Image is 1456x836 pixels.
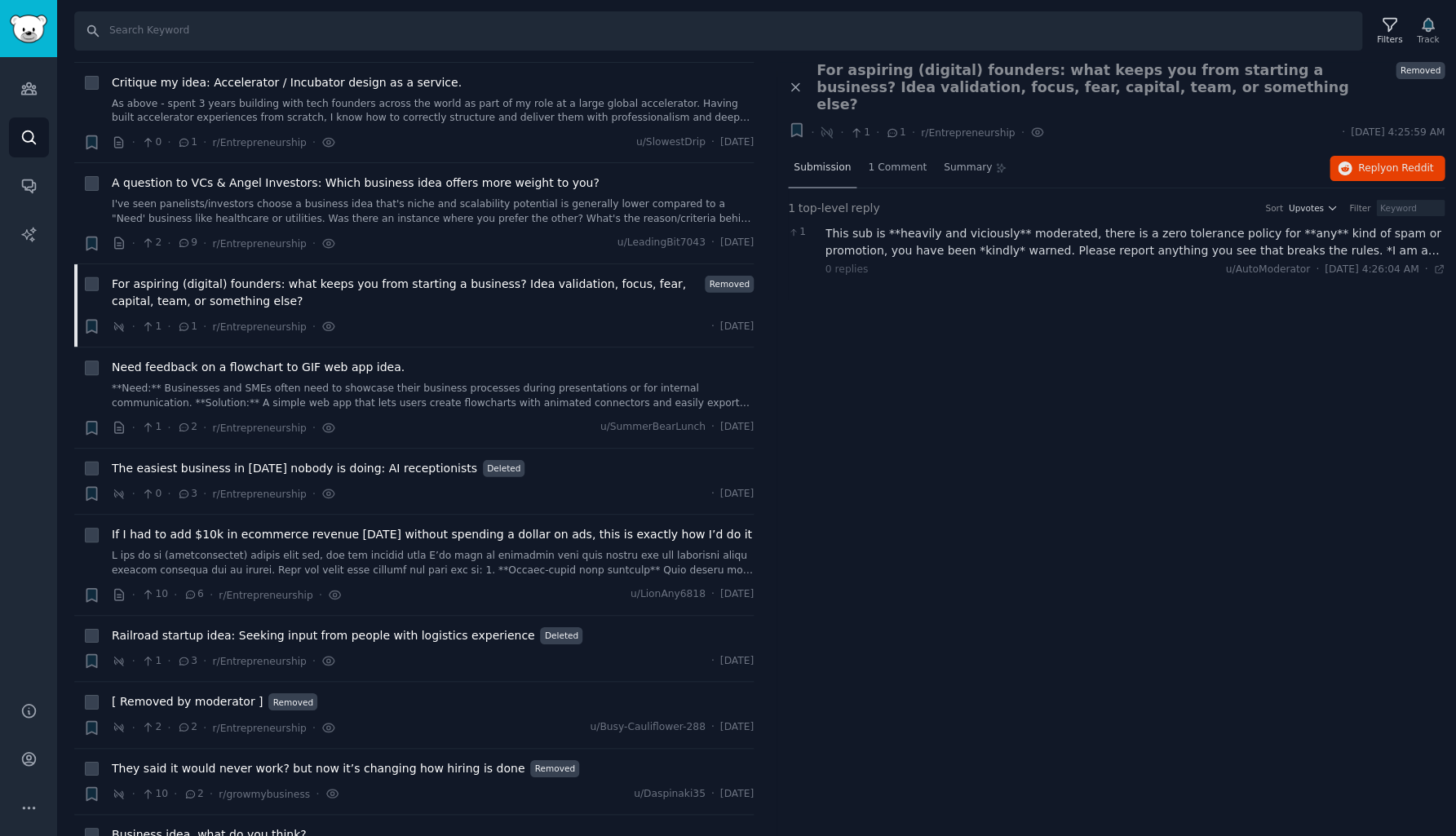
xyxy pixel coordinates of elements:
[132,134,135,151] span: ·
[312,318,316,335] span: ·
[720,135,754,150] span: [DATE]
[219,590,312,601] span: r/Entrepreneurship
[74,11,1362,51] input: Search Keyword
[711,236,715,250] span: ·
[167,652,170,670] span: ·
[711,420,715,435] span: ·
[177,135,197,150] span: 1
[203,134,206,151] span: ·
[141,720,162,735] span: 2
[203,719,206,736] span: ·
[825,225,1445,259] div: This sub is **heavily and viciously** moderated, there is a zero tolerance policy for **any** kin...
[720,654,754,669] span: [DATE]
[174,586,177,604] span: ·
[1351,126,1445,140] span: [DATE] 4:25:59 AM
[177,654,197,669] span: 3
[1424,263,1427,277] span: ·
[112,359,405,376] a: Need feedback on a flowchart to GIF web app idea.
[203,485,206,502] span: ·
[112,549,754,577] a: L ips do si (ametconsectet) adipis elit sed, doe tem incidid utla E’do magn al enimadmin veni qui...
[184,787,204,802] span: 2
[167,318,170,335] span: ·
[1358,161,1433,176] span: Reply
[132,586,135,604] span: ·
[112,276,699,310] a: For aspiring (digital) founders: what keeps you from starting a business? Idea validation, focus,...
[212,723,306,734] span: r/Entrepreneurship
[112,460,477,477] span: The easiest business in [DATE] nobody is doing: AI receptionists
[720,720,754,735] span: [DATE]
[1376,200,1445,216] input: Keyword
[1225,263,1310,275] span: u/AutoModerator
[711,787,715,802] span: ·
[617,236,706,250] span: u/LeadingBit7043
[210,586,213,604] span: ·
[720,236,754,250] span: [DATE]
[720,420,754,435] span: [DATE]
[167,719,170,736] span: ·
[212,656,306,667] span: r/Entrepreneurship
[177,420,197,435] span: 2
[1377,33,1402,45] div: Filters
[112,526,752,543] a: If I had to add $10k in ecommerce revenue [DATE] without spending a dollar on ads, this is exactl...
[112,693,263,710] a: [ Removed by moderator ]
[312,485,316,502] span: ·
[10,15,47,43] img: GummySearch logo
[817,62,1390,113] span: For aspiring (digital) founders: what keeps you from starting a business? Idea validation, focus,...
[1349,202,1370,214] div: Filter
[911,124,914,141] span: ·
[132,785,135,803] span: ·
[636,135,706,150] span: u/SlowestDrip
[112,197,754,226] a: I've seen panelists/investors choose a business idea that's niche and scalability potential is ge...
[1330,156,1445,182] button: Replyon Reddit
[212,489,306,500] span: r/Entrepreneurship
[203,318,206,335] span: ·
[1288,202,1338,214] button: Upvotes
[141,587,168,602] span: 10
[319,586,322,604] span: ·
[720,487,754,502] span: [DATE]
[203,419,206,436] span: ·
[530,760,579,777] span: Removed
[798,200,847,217] span: top-level
[788,200,795,217] span: 1
[203,235,206,252] span: ·
[141,654,162,669] span: 1
[141,420,162,435] span: 1
[849,126,870,140] span: 1
[112,175,600,192] a: A question to VCs & Angel Investors: Which business idea offers more weight to you?
[794,161,851,175] span: Submission
[312,235,316,252] span: ·
[705,276,754,293] span: Removed
[634,787,706,802] span: u/Daspinaki35
[312,419,316,436] span: ·
[112,760,524,777] span: They said it would never work? but now it’s changing how hiring is done
[112,627,534,644] a: Railroad startup idea: Seeking input from people with logistics experience
[177,236,197,250] span: 9
[540,627,582,644] span: Deleted
[177,487,197,502] span: 3
[167,134,170,151] span: ·
[788,225,817,240] span: 1
[711,720,715,735] span: ·
[132,419,135,436] span: ·
[1386,162,1433,174] span: on Reddit
[219,789,310,800] span: r/growmybusiness
[1316,263,1319,277] span: ·
[1396,62,1445,79] span: Removed
[1325,263,1418,277] span: [DATE] 4:26:04 AM
[840,124,843,141] span: ·
[141,320,162,334] span: 1
[711,487,715,502] span: ·
[112,382,754,410] a: **Need:** Businesses and SMEs often need to showcase their business processes during presentation...
[720,320,754,334] span: [DATE]
[711,135,715,150] span: ·
[112,97,754,126] a: As above - spent 3 years building with tech founders across the world as part of my role at a lar...
[132,652,135,670] span: ·
[177,320,197,334] span: 1
[141,787,168,802] span: 10
[167,419,170,436] span: ·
